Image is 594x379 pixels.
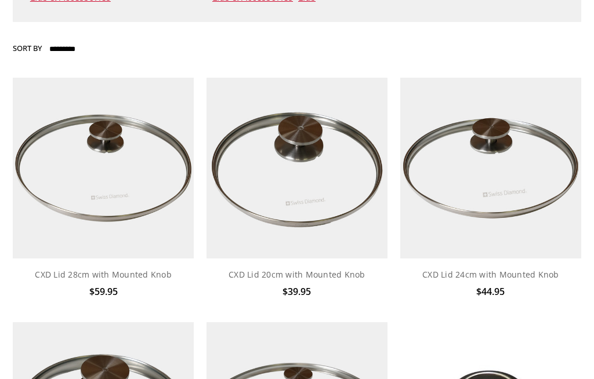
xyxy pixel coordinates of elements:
img: CXD Lid 28cm with Mounted Knob [13,78,193,258]
span: $59.95 [89,285,118,298]
a: CXD Lid 20cm with Mounted Knob [229,269,365,280]
img: CXD Lid 20cm with Mounted Knob [207,78,387,258]
a: CXD Lid 28cm with Mounted Knob [35,269,172,280]
span: $39.95 [282,285,311,298]
label: Sort By [13,39,42,57]
img: CXD Lid 24cm with Mounted Knob [400,78,581,258]
a: CXD Lid 24cm with Mounted Knob [422,269,559,280]
span: $44.95 [476,285,505,298]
